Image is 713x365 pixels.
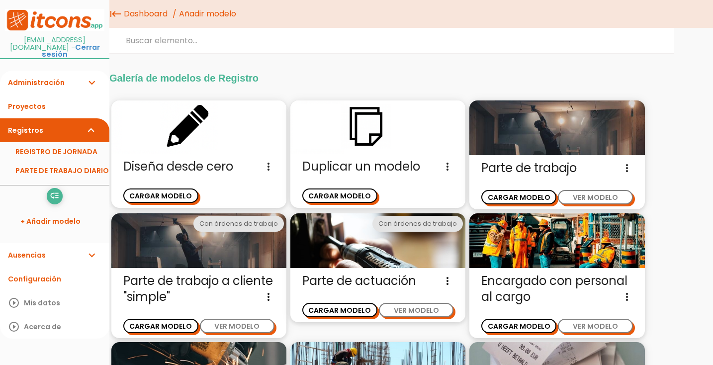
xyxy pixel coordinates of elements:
[621,289,633,305] i: more_vert
[111,100,286,154] img: enblanco.png
[469,213,644,268] img: encargado.jpg
[263,289,274,305] i: more_vert
[5,9,104,31] img: itcons-logo
[123,319,198,333] button: CARGAR MODELO
[5,209,104,233] a: + Añadir modelo
[123,159,274,175] span: Diseña desde cero
[558,319,633,333] button: VER MODELO
[86,71,97,94] i: expand_more
[193,216,284,232] div: Con órdenes de trabajo
[558,190,633,204] button: VER MODELO
[8,291,20,315] i: play_circle_outline
[109,73,643,84] h2: Galería de modelos de Registro
[442,159,453,175] i: more_vert
[442,273,453,289] i: more_vert
[86,118,97,142] i: expand_more
[290,100,465,154] img: duplicar.png
[200,319,275,333] button: VER MODELO
[109,28,674,54] input: Buscar elemento...
[290,213,465,268] img: actuacion.jpg
[263,159,274,175] i: more_vert
[8,315,20,339] i: play_circle_outline
[50,188,59,204] i: low_priority
[179,8,236,19] span: Añadir modelo
[86,243,97,267] i: expand_more
[621,160,633,176] i: more_vert
[111,213,286,268] img: partediariooperario.jpg
[481,190,556,204] button: CARGAR MODELO
[302,303,377,317] button: CARGAR MODELO
[42,42,100,60] a: Cerrar sesión
[123,188,198,203] button: CARGAR MODELO
[372,216,463,232] div: Con órdenes de trabajo
[379,303,454,317] button: VER MODELO
[47,188,63,204] a: low_priority
[469,100,644,155] img: partediariooperario.jpg
[481,273,632,305] span: Encargado con personal al cargo
[302,159,453,175] span: Duplicar un modelo
[302,273,453,289] span: Parte de actuación
[123,273,274,305] span: Parte de trabajo a cliente "simple"
[302,188,377,203] button: CARGAR MODELO
[481,160,632,176] span: Parte de trabajo
[481,319,556,333] button: CARGAR MODELO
